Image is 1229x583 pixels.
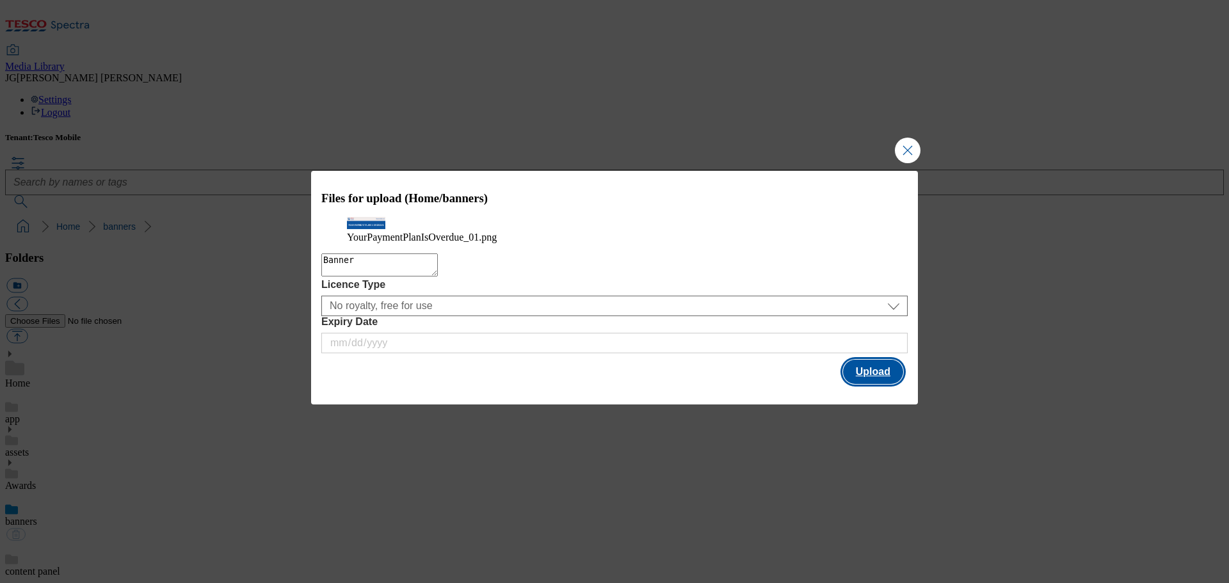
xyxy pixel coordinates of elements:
img: preview [347,217,385,229]
h3: Files for upload (Home/banners) [321,191,908,205]
div: Modal [311,171,918,405]
button: Close Modal [895,138,920,163]
button: Upload [843,360,903,384]
label: Licence Type [321,279,908,291]
label: Expiry Date [321,316,908,328]
figcaption: YourPaymentPlanIsOverdue_01.png [347,232,882,243]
